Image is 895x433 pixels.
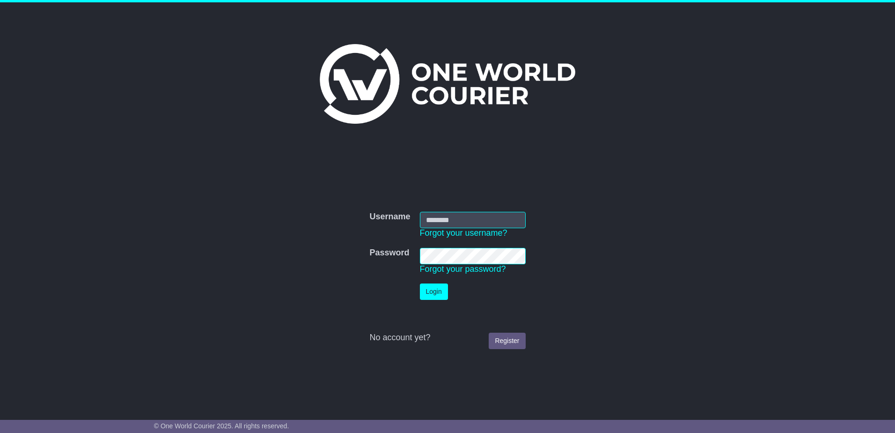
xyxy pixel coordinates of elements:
a: Forgot your password? [420,264,506,274]
a: Register [489,333,525,349]
a: Forgot your username? [420,228,507,238]
div: No account yet? [369,333,525,343]
label: Password [369,248,409,258]
img: One World [320,44,575,124]
span: © One World Courier 2025. All rights reserved. [154,422,289,430]
label: Username [369,212,410,222]
button: Login [420,284,448,300]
